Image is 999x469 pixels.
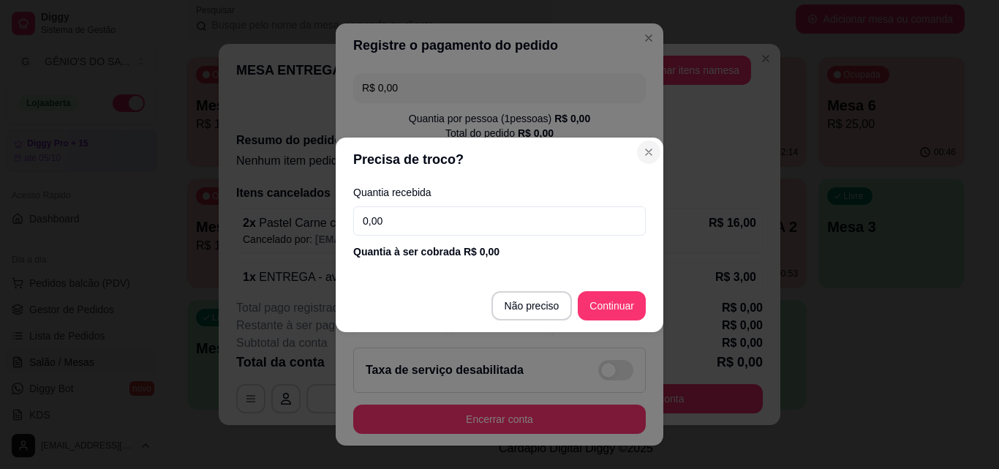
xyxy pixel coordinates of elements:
[353,244,646,259] div: Quantia à ser cobrada R$ 0,00
[637,140,660,164] button: Close
[491,291,573,320] button: Não preciso
[353,187,646,198] label: Quantia recebida
[336,138,663,181] header: Precisa de troco?
[578,291,646,320] button: Continuar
